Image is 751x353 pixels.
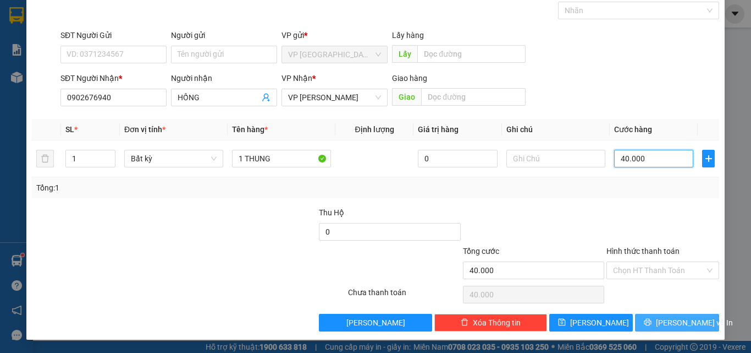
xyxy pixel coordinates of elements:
span: Giao [392,88,421,106]
span: save [558,318,566,327]
span: Lấy hàng [392,31,424,40]
input: VD: Bàn, Ghế [232,150,331,167]
input: Ghi Chú [506,150,605,167]
span: delete [461,318,468,327]
span: Định lượng [355,125,394,134]
div: SĐT Người Nhận [60,72,167,84]
span: printer [644,318,651,327]
span: VP Phan Thiết [288,89,381,106]
span: Xóa Thông tin [473,317,521,329]
div: SĐT Người Gửi [60,29,167,41]
div: Người nhận [171,72,277,84]
div: Chưa thanh toán [347,286,462,306]
span: SL [65,125,74,134]
b: [DOMAIN_NAME] [92,42,151,51]
b: [PERSON_NAME] [14,71,62,123]
button: deleteXóa Thông tin [434,314,547,332]
span: Đơn vị tính [124,125,165,134]
span: [PERSON_NAME] [570,317,629,329]
div: Tổng: 1 [36,182,291,194]
span: VP Sài Gòn [288,46,381,63]
img: logo.jpg [119,14,146,40]
div: Người gửi [171,29,277,41]
span: Cước hàng [614,125,652,134]
span: plus [703,154,714,163]
div: VP gửi [281,29,388,41]
span: Tổng cước [463,247,499,256]
span: Giá trị hàng [418,125,459,134]
button: save[PERSON_NAME] [549,314,633,332]
span: Bất kỳ [131,150,217,167]
span: [PERSON_NAME] [346,317,405,329]
label: Hình thức thanh toán [606,247,680,256]
input: Dọc đường [421,88,526,106]
span: Lấy [392,45,417,63]
button: [PERSON_NAME] [319,314,432,332]
button: delete [36,150,54,167]
th: Ghi chú [502,119,610,140]
b: BIÊN NHẬN GỬI HÀNG HÓA [71,16,106,106]
button: plus [702,150,715,167]
li: (c) 2017 [92,52,151,66]
span: Giao hàng [392,74,427,83]
span: Tên hàng [232,125,268,134]
span: Thu Hộ [319,208,344,217]
span: [PERSON_NAME] và In [656,317,733,329]
button: printer[PERSON_NAME] và In [635,314,719,332]
span: VP Nhận [281,74,312,83]
input: 0 [418,150,497,167]
span: user-add [262,93,270,102]
input: Dọc đường [417,45,526,63]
